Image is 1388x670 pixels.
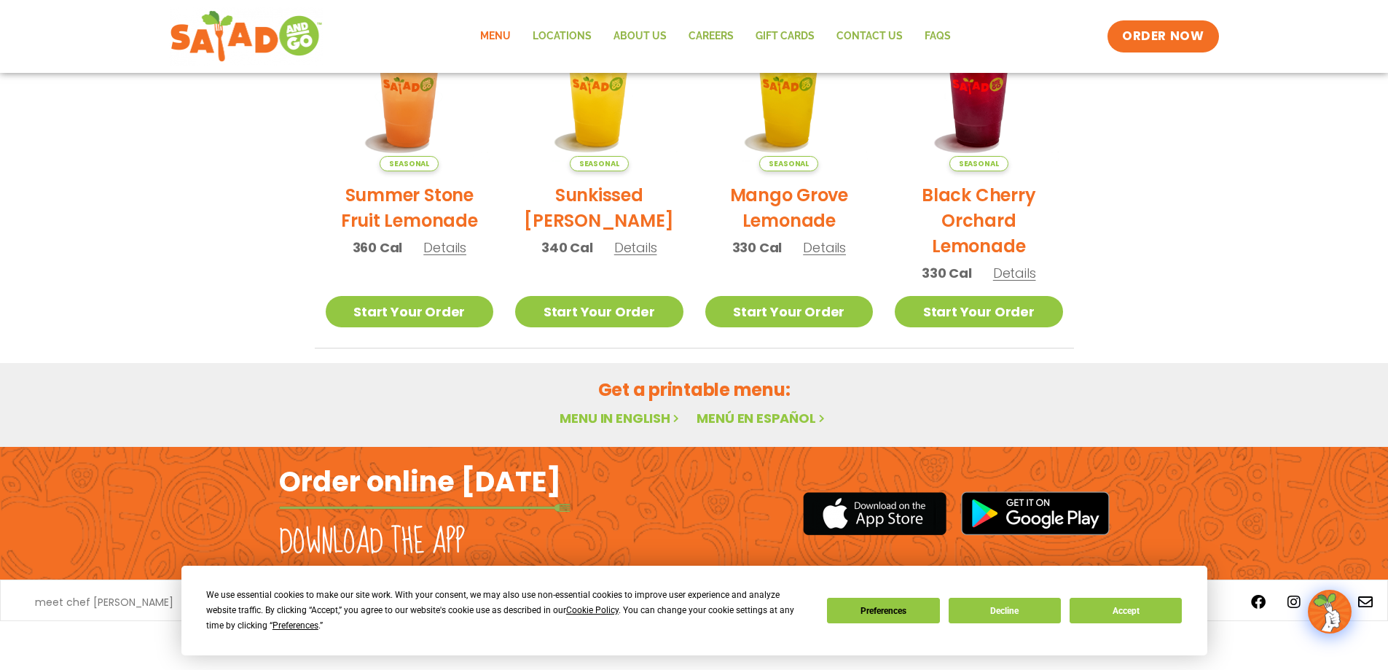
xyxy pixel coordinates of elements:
[469,20,962,53] nav: Menu
[279,464,561,499] h2: Order online [DATE]
[895,296,1063,327] a: Start Your Order
[272,620,318,631] span: Preferences
[826,20,914,53] a: Contact Us
[678,20,745,53] a: Careers
[922,263,972,283] span: 330 Cal
[827,598,939,623] button: Preferences
[541,238,593,257] span: 340 Cal
[326,296,494,327] a: Start Your Order
[603,20,678,53] a: About Us
[759,156,818,171] span: Seasonal
[732,238,783,257] span: 330 Cal
[803,490,946,537] img: appstore
[560,409,682,427] a: Menu in English
[1070,598,1182,623] button: Accept
[1107,20,1218,52] a: ORDER NOW
[614,238,657,257] span: Details
[423,238,466,257] span: Details
[705,182,874,233] h2: Mango Grove Lemonade
[35,597,173,607] a: meet chef [PERSON_NAME]
[181,566,1207,655] div: Cookie Consent Prompt
[803,238,846,257] span: Details
[895,4,1063,172] img: Product photo for Black Cherry Orchard Lemonade
[326,182,494,233] h2: Summer Stone Fruit Lemonade
[515,182,683,233] h2: Sunkissed [PERSON_NAME]
[315,377,1074,402] h2: Get a printable menu:
[745,20,826,53] a: GIFT CARDS
[705,4,874,172] img: Product photo for Mango Grove Lemonade
[515,4,683,172] img: Product photo for Sunkissed Yuzu Lemonade
[326,4,494,172] img: Product photo for Summer Stone Fruit Lemonade
[469,20,522,53] a: Menu
[353,238,403,257] span: 360 Cal
[895,182,1063,259] h2: Black Cherry Orchard Lemonade
[949,156,1008,171] span: Seasonal
[993,264,1036,282] span: Details
[380,156,439,171] span: Seasonal
[515,296,683,327] a: Start Your Order
[1122,28,1204,45] span: ORDER NOW
[570,156,629,171] span: Seasonal
[206,588,809,634] div: We use essential cookies to make our site work. With your consent, we may also use non-essential ...
[522,20,603,53] a: Locations
[1309,591,1350,632] img: wpChatIcon
[914,20,962,53] a: FAQs
[170,7,324,66] img: new-SAG-logo-768×292
[697,409,828,427] a: Menú en español
[961,491,1110,535] img: google_play
[949,598,1061,623] button: Decline
[279,522,465,563] h2: Download the app
[279,504,571,512] img: fork
[705,296,874,327] a: Start Your Order
[566,605,619,615] span: Cookie Policy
